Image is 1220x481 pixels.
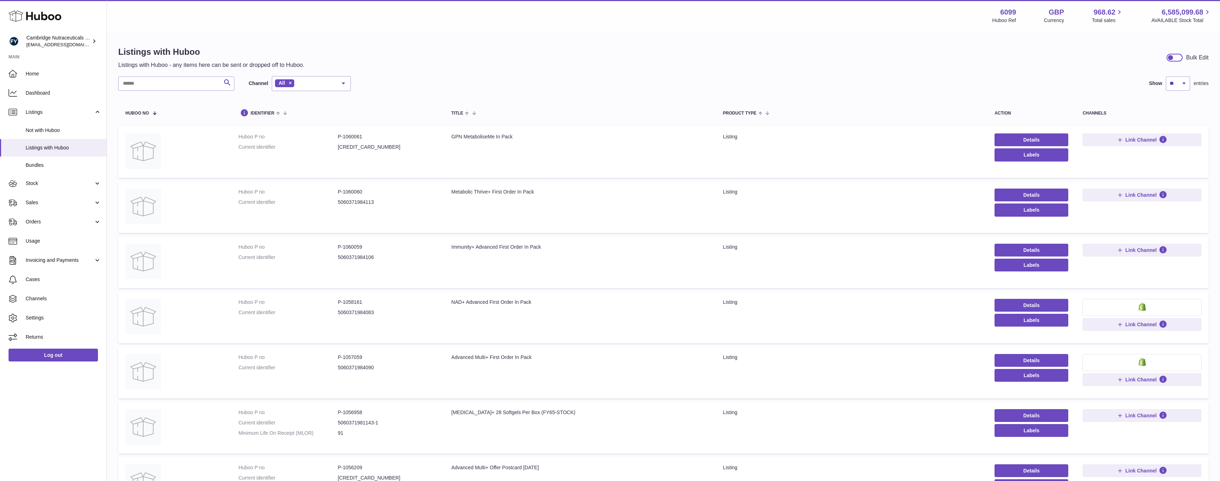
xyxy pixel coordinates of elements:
dd: P-1056209 [338,464,437,471]
dt: Minimum Life On Receipt (MLOR) [238,430,338,437]
label: Show [1149,80,1162,87]
span: Cases [26,276,101,283]
span: entries [1194,80,1209,87]
img: Metabolic Thrive+ First Order In Pack [125,189,161,224]
dd: 5060371984083 [338,309,437,316]
button: Labels [995,203,1068,216]
div: listing [723,409,981,416]
div: GPN MetaboliseMe In Pack [451,133,709,140]
span: Dashboard [26,90,101,96]
span: 6,585,099.68 [1162,7,1203,17]
dd: 5060371984113 [338,199,437,206]
span: AVAILABLE Stock Total [1151,17,1211,24]
h1: Listings with Huboo [118,46,305,58]
label: Channel [249,80,268,87]
div: channels [1083,111,1201,116]
dd: 5060371984106 [338,254,437,261]
div: Advanced Multi+ Offer Postcard [DATE] [451,464,709,471]
img: NAD+ Advanced First Order In Pack [125,299,161,334]
span: Total sales [1092,17,1123,24]
div: listing [723,464,981,471]
div: listing [723,133,981,140]
dt: Huboo P no [238,299,338,306]
dd: P-1057059 [338,354,437,361]
span: Bundles [26,162,101,169]
img: shopify-small.png [1138,302,1146,311]
dd: P-1060061 [338,133,437,140]
dd: [CREDIT_CARD_NUMBER] [338,144,437,150]
span: Link Channel [1125,376,1157,383]
img: Vitamin D+ 28 Softgels Per Box (FY65-STOCK) [125,409,161,445]
div: Cambridge Nutraceuticals Ltd [26,35,90,48]
span: [EMAIL_ADDRESS][DOMAIN_NAME] [26,42,105,47]
dt: Current identifier [238,199,338,206]
div: listing [723,354,981,361]
div: Currency [1044,17,1064,24]
a: Log out [9,349,98,361]
span: 968.62 [1094,7,1115,17]
span: identifier [250,111,274,116]
a: Details [995,464,1068,477]
button: Labels [995,424,1068,437]
span: Link Channel [1125,137,1157,143]
span: Huboo no [125,111,149,116]
dd: P-1060059 [338,244,437,250]
span: Channels [26,295,101,302]
button: Link Channel [1083,133,1201,146]
dt: Current identifier [238,419,338,426]
div: Immunity+ Advanced First Order In Pack [451,244,709,250]
div: listing [723,189,981,195]
span: title [451,111,463,116]
span: Home [26,70,101,77]
dd: P-1060060 [338,189,437,195]
dt: Huboo P no [238,244,338,250]
a: Details [995,244,1068,257]
span: Not with Huboo [26,127,101,134]
strong: 6099 [1000,7,1016,17]
dt: Current identifier [238,254,338,261]
dd: 91 [338,430,437,437]
dt: Huboo P no [238,354,338,361]
button: Labels [995,259,1068,271]
button: Link Channel [1083,189,1201,201]
dd: 5060371984090 [338,364,437,371]
span: Link Channel [1125,412,1157,419]
span: All [279,80,285,86]
span: Listings with Huboo [26,144,101,151]
span: Invoicing and Payments [26,257,94,264]
dt: Huboo P no [238,409,338,416]
span: Link Channel [1125,467,1157,474]
button: Link Channel [1083,409,1201,422]
a: Details [995,299,1068,312]
div: Huboo Ref [992,17,1016,24]
dt: Current identifier [238,144,338,150]
span: Settings [26,314,101,321]
img: GPN MetaboliseMe In Pack [125,133,161,169]
div: [MEDICAL_DATA]+ 28 Softgels Per Box (FY65-STOCK) [451,409,709,416]
dd: P-1058161 [338,299,437,306]
p: Listings with Huboo - any items here can be sent or dropped off to Huboo. [118,61,305,69]
span: Sales [26,199,94,206]
div: listing [723,244,981,250]
dt: Huboo P no [238,464,338,471]
img: huboo@camnutra.com [9,36,19,47]
span: Listings [26,109,94,116]
dt: Huboo P no [238,189,338,195]
dd: P-1056958 [338,409,437,416]
span: Product Type [723,111,757,116]
dd: 5060371981143-1 [338,419,437,426]
img: Advanced Multi+ First Order In Pack [125,354,161,390]
button: Link Channel [1083,373,1201,386]
span: Returns [26,334,101,340]
a: 968.62 Total sales [1092,7,1123,24]
strong: GBP [1049,7,1064,17]
div: Metabolic Thrive+ First Order In Pack [451,189,709,195]
span: Orders [26,218,94,225]
a: Details [995,409,1068,422]
img: shopify-small.png [1138,358,1146,366]
button: Labels [995,314,1068,327]
span: Link Channel [1125,247,1157,253]
a: Details [995,189,1068,201]
button: Link Channel [1083,464,1201,477]
button: Labels [995,148,1068,161]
